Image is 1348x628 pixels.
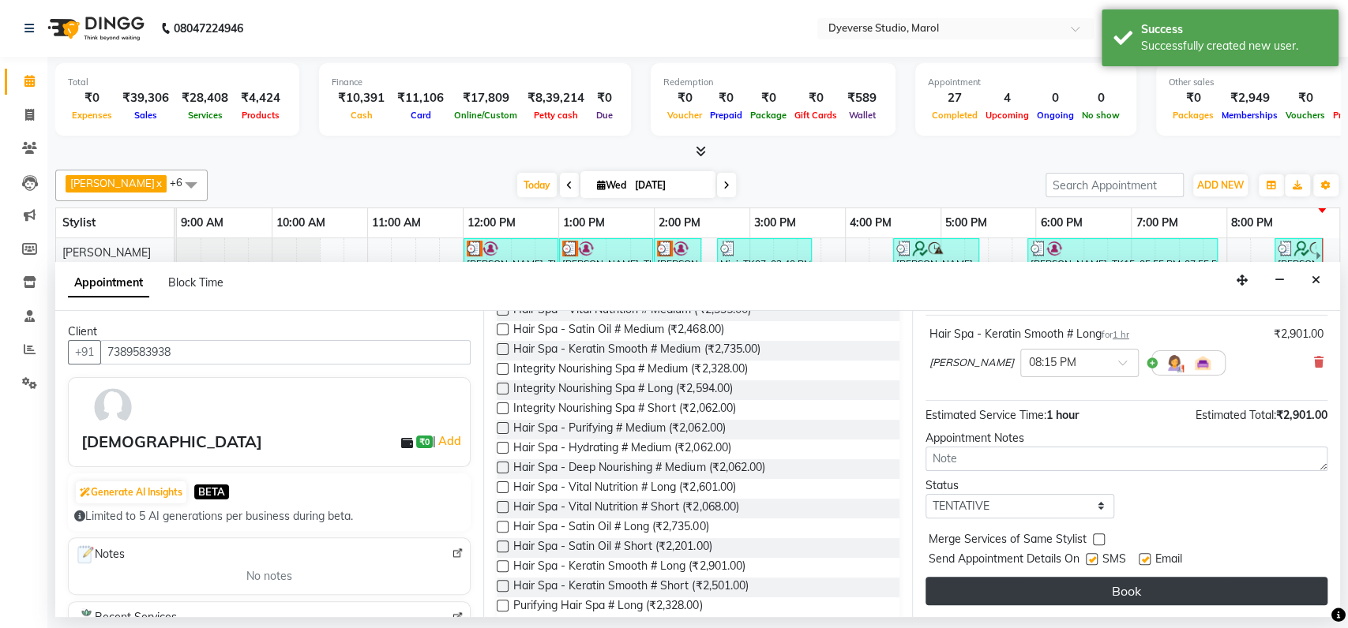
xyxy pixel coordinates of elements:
[841,89,883,107] div: ₹589
[513,518,708,538] span: Hair Spa - Satin Oil # Long (₹2,735.00)
[513,578,748,597] span: Hair Spa - Keratin Smooth # Short (₹2,501.00)
[513,341,760,361] span: Hair Spa - Keratin Smooth # Medium (₹2,735.00)
[368,211,425,234] a: 11:00 AM
[1155,551,1182,570] span: Email
[450,89,521,107] div: ₹17,809
[68,269,149,297] span: Appointment
[926,408,1046,422] span: Estimated Service Time:
[929,355,1014,371] span: [PERSON_NAME]
[175,89,235,107] div: ₹28,408
[846,211,896,234] a: 4:00 PM
[1046,173,1184,197] input: Search Appointment
[1197,179,1244,191] span: ADD NEW
[513,459,764,479] span: Hair Spa - Deep Nourishing # Medium (₹2,062.00)
[513,439,730,459] span: Hair Spa - Hydrating # Medium (₹2,062.00)
[194,484,229,499] span: BETA
[790,110,841,121] span: Gift Cards
[40,6,148,50] img: logo
[90,384,136,430] img: avatar
[928,89,982,107] div: 27
[706,110,746,121] span: Prepaid
[941,211,991,234] a: 5:00 PM
[81,430,262,454] div: [DEMOGRAPHIC_DATA]
[655,241,700,271] div: [PERSON_NAME], TK02, 02:00 PM-02:30 PM, Gel Polish Removal
[929,326,1129,342] div: Hair Spa - Keratin Smooth # Long
[62,215,96,230] span: Stylist
[630,174,709,197] input: 2025-09-03
[1193,353,1212,372] img: Interior.png
[530,110,582,121] span: Petty cash
[513,420,725,439] span: Hair Spa - Purifying # Medium (₹2,062.00)
[1132,211,1181,234] a: 7:00 PM
[1276,408,1327,422] span: ₹2,901.00
[1218,110,1282,121] span: Memberships
[746,89,790,107] div: ₹0
[1141,38,1327,54] div: Successfully created new user.
[513,558,745,578] span: Hair Spa - Keratin Smooth # Long (₹2,901.00)
[168,275,223,290] span: Block Time
[1196,408,1276,422] span: Estimated Total:
[1305,268,1327,293] button: Close
[593,179,630,191] span: Wed
[74,508,464,525] div: Limited to 5 AI generations per business during beta.
[663,76,883,89] div: Redemption
[750,211,800,234] a: 3:00 PM
[982,110,1033,121] span: Upcoming
[238,110,283,121] span: Products
[982,89,1033,107] div: 4
[1046,408,1079,422] span: 1 hour
[416,435,433,448] span: ₹0
[332,89,391,107] div: ₹10,391
[1113,329,1129,340] span: 1 hr
[116,89,175,107] div: ₹39,306
[1165,353,1184,372] img: Hairdresser.png
[513,400,735,420] span: Integrity Nourishing Spa # Short (₹2,062.00)
[1218,89,1282,107] div: ₹2,949
[347,110,377,121] span: Cash
[1141,21,1327,38] div: Success
[1102,329,1129,340] small: for
[62,245,151,260] span: [PERSON_NAME]
[76,481,186,503] button: Generate AI Insights
[235,89,287,107] div: ₹4,424
[561,241,651,271] div: [PERSON_NAME], TK02, 01:00 PM-02:00 PM, Gel Polish- Hema Free
[1033,89,1078,107] div: 0
[465,241,557,271] div: [PERSON_NAME], TK02, 12:00 PM-01:00 PM, Signature - Pedi
[521,89,591,107] div: ₹8,39,214
[155,177,162,189] a: x
[1036,211,1086,234] a: 6:00 PM
[1169,89,1218,107] div: ₹0
[1033,110,1078,121] span: Ongoing
[1276,241,1316,271] div: [PERSON_NAME], TK14, 08:30 PM-09:30 PM, Signature - Pedi
[513,321,723,341] span: Hair Spa - Satin Oil # Medium (₹2,468.00)
[663,89,706,107] div: ₹0
[184,110,227,121] span: Services
[513,597,702,617] span: Purifying Hair Spa # Long (₹2,328.00)
[170,176,194,189] span: +6
[845,110,880,121] span: Wallet
[928,110,982,121] span: Completed
[926,430,1327,447] div: Appointment Notes
[1102,551,1126,570] span: SMS
[332,76,618,89] div: Finance
[130,110,161,121] span: Sales
[100,340,471,364] input: Search by Name/Mobile/Email/Code
[70,177,155,189] span: [PERSON_NAME]
[655,211,704,234] a: 2:00 PM
[895,241,978,271] div: [PERSON_NAME], TK01, 04:30 PM-05:25 PM, Classic - Pedi,Cut & File - Polish or Removal
[68,110,116,121] span: Expenses
[513,301,750,321] span: Hair Spa - Vital Nutrition # Medium (₹2,335.00)
[517,173,557,197] span: Today
[1274,326,1324,342] div: ₹2,901.00
[464,211,520,234] a: 12:00 PM
[1029,241,1216,271] div: [PERSON_NAME], TK15, 05:55 PM-07:55 PM, Signature - Pedi,K - Intensive nourishment # [DEMOGRAPHIC...
[1169,110,1218,121] span: Packages
[591,89,618,107] div: ₹0
[663,110,706,121] span: Voucher
[926,577,1327,605] button: Book
[174,6,243,50] b: 08047224946
[246,568,292,585] span: No notes
[1078,89,1124,107] div: 0
[746,110,790,121] span: Package
[407,110,435,121] span: Card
